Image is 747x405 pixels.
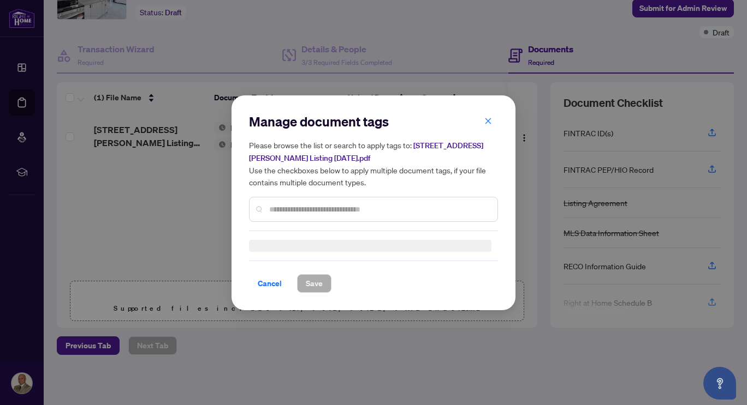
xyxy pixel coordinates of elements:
button: Save [297,274,331,293]
button: Cancel [249,274,290,293]
h2: Manage document tags [249,113,498,130]
h5: Please browse the list or search to apply tags to: Use the checkboxes below to apply multiple doc... [249,139,498,188]
span: Cancel [258,275,282,292]
span: close [484,117,492,124]
button: Open asap [703,367,736,400]
span: [STREET_ADDRESS][PERSON_NAME] Listing [DATE].pdf [249,141,483,163]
